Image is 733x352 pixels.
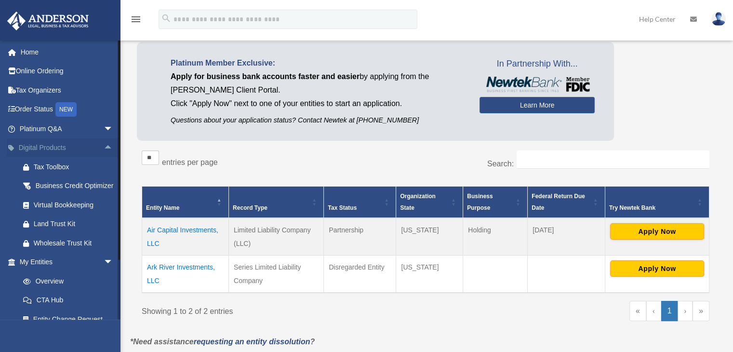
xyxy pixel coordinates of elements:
div: Wholesale Trust Kit [34,237,116,249]
a: Previous [646,301,661,321]
span: arrow_drop_up [104,138,123,158]
button: Apply Now [610,260,704,277]
span: Federal Return Due Date [532,193,585,211]
td: Series Limited Liability Company [229,255,324,293]
span: In Partnership With... [480,56,595,72]
td: Air Capital Investments, LLC [142,218,229,256]
i: menu [130,14,142,25]
span: Organization State [400,193,435,211]
div: NEW [55,102,77,117]
div: Try Newtek Bank [609,202,694,214]
div: Business Credit Optimizer [34,180,116,192]
th: Federal Return Due Date: Activate to sort [528,186,605,218]
a: Platinum Q&Aarrow_drop_down [7,119,128,138]
span: Business Purpose [467,193,493,211]
span: Tax Status [328,204,357,211]
em: *Need assistance ? [130,338,315,346]
a: requesting an entity dissolution [194,338,310,346]
a: Land Trust Kit [13,215,128,234]
p: Click "Apply Now" next to one of your entities to start an application. [171,97,465,110]
a: Last [693,301,709,321]
a: menu [130,17,142,25]
label: entries per page [162,158,218,166]
a: Entity Change Request [13,310,123,329]
a: Home [7,42,128,62]
a: Tax Organizers [7,81,128,100]
a: My Entitiesarrow_drop_down [7,253,123,272]
td: [US_STATE] [396,255,463,293]
a: CTA Hub [13,291,123,310]
td: [US_STATE] [396,218,463,256]
a: Learn More [480,97,595,113]
th: Entity Name: Activate to invert sorting [142,186,229,218]
div: Land Trust Kit [34,218,116,230]
span: Apply for business bank accounts faster and easier [171,72,360,81]
a: Next [678,301,693,321]
a: First [629,301,646,321]
th: Record Type: Activate to sort [229,186,324,218]
th: Business Purpose: Activate to sort [463,186,528,218]
p: Platinum Member Exclusive: [171,56,465,70]
div: Showing 1 to 2 of 2 entries [142,301,418,318]
th: Organization State: Activate to sort [396,186,463,218]
p: by applying from the [PERSON_NAME] Client Portal. [171,70,465,97]
td: Holding [463,218,528,256]
a: Tax Toolbox [13,157,128,176]
img: NewtekBankLogoSM.png [484,77,590,92]
a: Wholesale Trust Kit [13,233,128,253]
a: 1 [661,301,678,321]
a: Virtual Bookkeeping [13,195,128,215]
label: Search: [487,160,514,168]
a: Business Credit Optimizer [13,176,128,196]
a: Online Ordering [7,62,128,81]
img: Anderson Advisors Platinum Portal [4,12,92,30]
img: User Pic [711,12,726,26]
a: Overview [13,271,118,291]
div: Virtual Bookkeeping [34,199,116,211]
th: Tax Status: Activate to sort [324,186,396,218]
div: Tax Toolbox [34,161,116,173]
a: Digital Productsarrow_drop_up [7,138,128,158]
p: Questions about your application status? Contact Newtek at [PHONE_NUMBER] [171,114,465,126]
td: Ark River Investments, LLC [142,255,229,293]
span: arrow_drop_down [104,119,123,139]
span: arrow_drop_down [104,253,123,272]
span: Record Type [233,204,267,211]
i: search [161,13,172,24]
td: Partnership [324,218,396,256]
a: Order StatusNEW [7,100,128,120]
td: Disregarded Entity [324,255,396,293]
button: Apply Now [610,223,704,240]
td: [DATE] [528,218,605,256]
span: Entity Name [146,204,179,211]
td: Limited Liability Company (LLC) [229,218,324,256]
th: Try Newtek Bank : Activate to sort [605,186,709,218]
